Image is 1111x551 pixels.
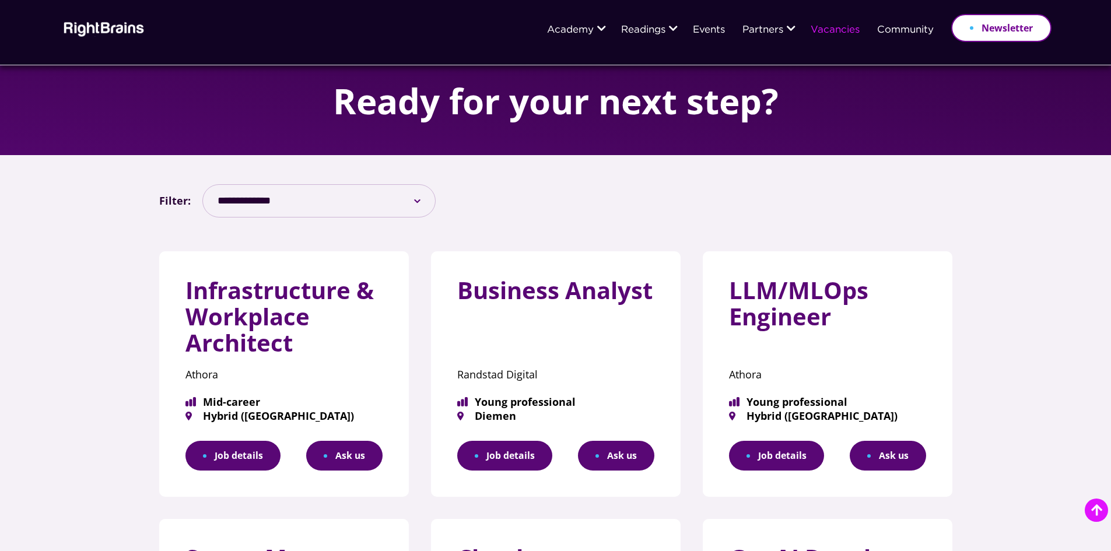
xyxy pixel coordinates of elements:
h3: Infrastructure & Workplace Architect [185,278,383,364]
span: Diemen [457,410,654,421]
p: Athora [729,364,926,385]
a: Newsletter [951,14,1052,42]
p: Athora [185,364,383,385]
a: Events [693,25,725,36]
a: Academy [547,25,594,36]
span: Young professional [729,396,926,407]
a: Vacancies [811,25,860,36]
a: Job details [185,441,281,471]
span: Mid-career [185,396,383,407]
img: Rightbrains [60,20,145,37]
a: Community [877,25,934,36]
h1: Ready for your next step? [333,82,779,120]
button: Ask us [578,441,654,471]
label: Filter: [159,191,191,210]
p: Randstad Digital [457,364,654,385]
a: Job details [457,441,552,471]
h3: LLM/MLOps Engineer [729,278,926,339]
span: Hybrid ([GEOGRAPHIC_DATA]) [729,410,926,421]
a: Job details [729,441,824,471]
span: Hybrid ([GEOGRAPHIC_DATA]) [185,410,383,421]
h3: Business Analyst [457,278,654,313]
a: Readings [621,25,665,36]
span: Young professional [457,396,654,407]
button: Ask us [850,441,926,471]
a: Partners [742,25,783,36]
button: Ask us [306,441,383,471]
